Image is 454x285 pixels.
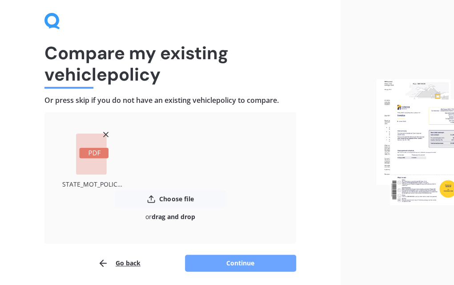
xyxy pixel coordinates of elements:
[98,254,141,272] button: Go back
[152,212,195,221] b: drag and drop
[115,190,226,208] button: Choose file
[185,255,296,272] button: Continue
[44,42,296,85] h1: Compare my existing vehicle policy
[44,96,296,105] h4: Or press skip if you do not have an existing vehicle policy to compare.
[115,208,226,226] div: or
[376,79,454,205] img: files.webp
[62,178,122,190] div: STATE_MOT_POLICY_SCHEDULE_MOTS01344157_20250718225549312 $500 exc.pdf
